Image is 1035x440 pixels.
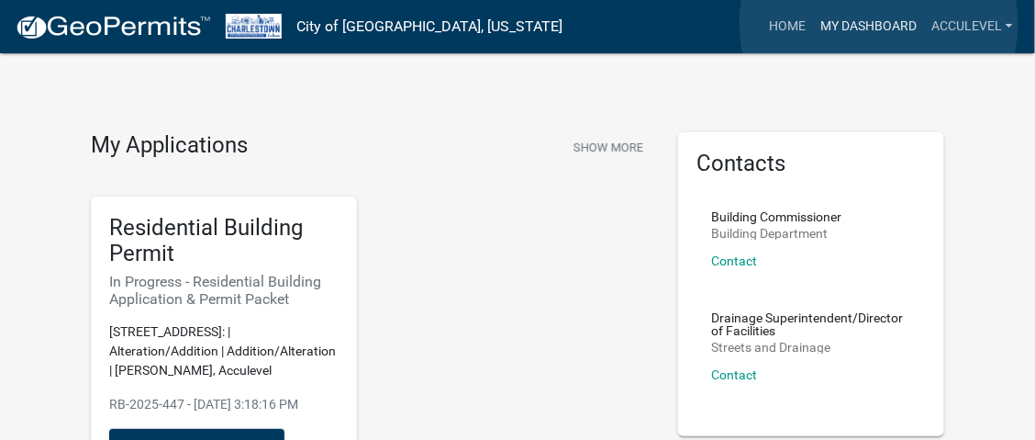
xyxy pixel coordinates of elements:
[711,227,841,240] p: Building Department
[813,9,924,44] a: My Dashboard
[566,132,651,163] button: Show More
[109,215,339,268] h5: Residential Building Permit
[226,14,282,39] img: City of Charlestown, Indiana
[711,254,757,268] a: Contact
[109,322,339,380] p: [STREET_ADDRESS]: | Alteration/Addition | Addition/Alteration | [PERSON_NAME], Acculevel
[762,9,813,44] a: Home
[711,311,911,337] p: Drainage Superintendent/Director of Facilities
[109,395,339,414] p: RB-2025-447 - [DATE] 3:18:16 PM
[924,9,1020,44] a: Acculevel
[711,367,757,382] a: Contact
[296,11,562,42] a: City of [GEOGRAPHIC_DATA], [US_STATE]
[711,210,841,223] p: Building Commissioner
[109,273,339,308] h6: In Progress - Residential Building Application & Permit Packet
[696,151,926,177] h5: Contacts
[91,132,248,160] h4: My Applications
[711,341,911,354] p: Streets and Drainage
